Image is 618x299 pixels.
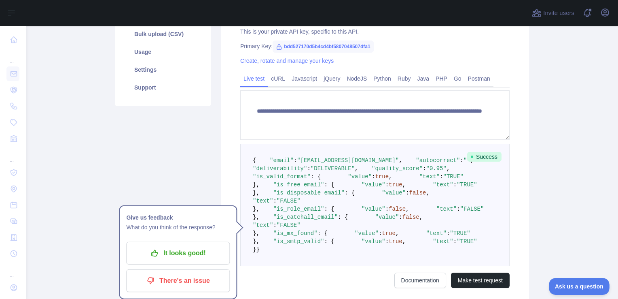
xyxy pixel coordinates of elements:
span: "TRUE" [450,230,470,237]
span: true [389,182,402,188]
a: Settings [125,61,201,79]
span: : [457,206,460,212]
span: , [406,206,409,212]
a: Documentation [394,273,446,288]
span: : [385,238,389,245]
span: "is_role_email" [273,206,324,212]
span: "TRUE" [457,238,477,245]
span: : [423,165,426,172]
span: false [389,206,406,212]
span: : [460,157,463,164]
span: , [470,157,474,164]
span: : { [324,206,334,212]
button: Make test request [451,273,510,288]
a: Javascript [288,72,320,85]
span: "" [463,157,470,164]
span: : [399,214,402,220]
span: }, [253,230,260,237]
span: , [399,157,402,164]
span: "value" [362,238,385,245]
span: "is_catchall_email" [273,214,338,220]
span: "email" [270,157,294,164]
span: "text" [433,182,453,188]
span: : [453,238,457,245]
p: What do you think of the response? [126,222,230,232]
span: "quality_score" [372,165,423,172]
a: Ruby [394,72,414,85]
p: It looks good! [132,246,224,260]
span: , [402,182,406,188]
span: : [307,165,310,172]
span: "TRUE" [443,173,463,180]
span: "value" [382,190,406,196]
span: }, [253,182,260,188]
span: "text" [253,222,273,229]
a: Support [125,79,201,96]
span: : [385,182,389,188]
span: , [402,238,406,245]
a: Live test [240,72,268,85]
a: Create, rotate and manage your keys [240,58,334,64]
span: Invite users [543,9,574,18]
a: Postman [465,72,493,85]
span: , [447,165,450,172]
span: false [402,214,419,220]
span: }, [253,214,260,220]
span: }, [253,206,260,212]
span: { [253,157,256,164]
a: NodeJS [343,72,370,85]
a: PHP [432,72,451,85]
span: "text" [433,238,453,245]
span: "FALSE" [277,222,301,229]
span: } [256,246,259,253]
span: : [453,182,457,188]
a: Python [370,72,394,85]
span: : [440,173,443,180]
span: : { [324,238,334,245]
span: bdd527170d5b4cd4bf5807048507dfa1 [273,41,373,53]
span: "value" [362,206,385,212]
span: "is_valid_format" [253,173,311,180]
div: Primary Key: [240,42,510,50]
span: : [273,198,276,204]
span: "DELIVERABLE" [311,165,355,172]
span: : { [324,182,334,188]
span: "is_mx_found" [273,230,317,237]
span: "0.95" [426,165,447,172]
span: : [273,222,276,229]
span: Success [467,152,502,162]
div: ... [6,147,19,164]
span: "text" [253,198,273,204]
a: Usage [125,43,201,61]
span: , [419,214,423,220]
span: : [447,230,450,237]
a: Bulk upload (CSV) [125,25,201,43]
span: "FALSE" [277,198,301,204]
span: }, [253,238,260,245]
span: : { [338,214,348,220]
span: "autocorrect" [416,157,460,164]
span: "is_free_email" [273,182,324,188]
h1: Give us feedback [126,213,230,222]
a: Go [451,72,465,85]
button: It looks good! [126,242,230,265]
span: : [372,173,375,180]
span: }, [253,190,260,196]
span: : [385,206,389,212]
div: ... [6,49,19,65]
span: "value" [375,214,399,220]
iframe: Toggle Customer Support [549,278,610,295]
span: "text" [419,173,440,180]
div: ... [6,263,19,279]
span: "value" [348,173,372,180]
div: This is your private API key, specific to this API. [240,28,510,36]
span: , [389,173,392,180]
span: "TRUE" [457,182,477,188]
a: jQuery [320,72,343,85]
span: false [409,190,426,196]
a: Java [414,72,433,85]
span: "text" [436,206,457,212]
span: : { [345,190,355,196]
span: "deliverability" [253,165,307,172]
span: true [375,173,389,180]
